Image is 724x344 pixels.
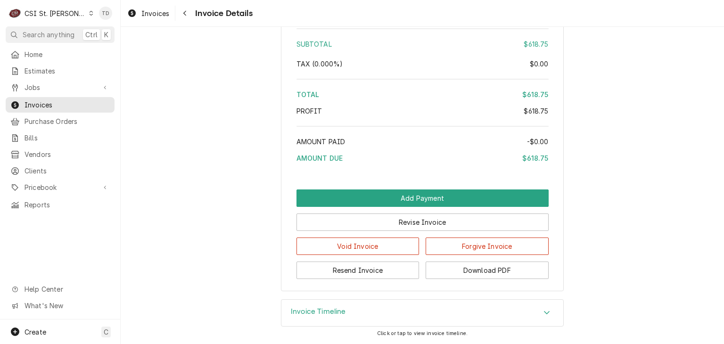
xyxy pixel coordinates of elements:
div: Total [296,90,549,99]
a: Invoices [6,97,115,113]
span: Amount Due [296,154,343,162]
div: Button Group Row [296,255,549,279]
div: Button Group Row [296,231,549,255]
button: Void Invoice [296,238,420,255]
div: Amount Summary [296,25,549,170]
span: Amount Paid [296,138,346,146]
span: Tax ( 0.000% ) [296,60,343,68]
a: Vendors [6,147,115,162]
a: Bills [6,130,115,146]
span: What's New [25,301,109,311]
span: Profit [296,107,322,115]
div: Amount Paid [296,137,549,147]
div: CSI St. Louis's Avatar [8,7,22,20]
div: $618.75 [522,153,548,163]
h3: Invoice Timeline [291,307,346,316]
a: Go to Pricebook [6,180,115,195]
a: Invoices [123,6,173,21]
a: Estimates [6,63,115,79]
button: Search anythingCtrlK [6,26,115,43]
span: Reports [25,200,110,210]
span: Vendors [25,149,110,159]
span: Pricebook [25,182,96,192]
div: Button Group Row [296,207,549,231]
a: Go to Jobs [6,80,115,95]
span: Click or tap to view invoice timeline. [377,330,468,336]
span: Total [296,90,320,98]
div: $618.75 [524,39,548,49]
a: Reports [6,197,115,213]
div: TD [99,7,112,20]
button: Add Payment [296,189,549,207]
span: Home [25,49,110,59]
span: Bills [25,133,110,143]
div: Tax [296,59,549,69]
div: Accordion Header [281,300,563,326]
div: -$0.00 [527,137,549,147]
span: Subtotal [296,40,332,48]
div: Button Group Row [296,189,549,207]
span: Clients [25,166,110,176]
button: Download PDF [426,262,549,279]
div: CSI St. [PERSON_NAME] [25,8,86,18]
div: Subtotal [296,39,549,49]
span: Invoices [25,100,110,110]
span: Create [25,328,46,336]
span: Ctrl [85,30,98,40]
a: Home [6,47,115,62]
div: Button Group [296,189,549,279]
span: Invoices [141,8,169,18]
div: Tim Devereux's Avatar [99,7,112,20]
a: Purchase Orders [6,114,115,129]
div: C [8,7,22,20]
div: Profit [296,106,549,116]
span: C [104,327,108,337]
div: Invoice Timeline [281,299,564,327]
div: $618.75 [522,90,548,99]
button: Navigate back [177,6,192,21]
span: K [104,30,108,40]
button: Accordion Details Expand Trigger [281,300,563,326]
span: Help Center [25,284,109,294]
div: $618.75 [524,106,548,116]
a: Go to Help Center [6,281,115,297]
div: Amount Due [296,153,549,163]
span: Search anything [23,30,74,40]
button: Revise Invoice [296,213,549,231]
span: Purchase Orders [25,116,110,126]
span: Jobs [25,82,96,92]
a: Clients [6,163,115,179]
button: Resend Invoice [296,262,420,279]
a: Go to What's New [6,298,115,313]
span: Estimates [25,66,110,76]
button: Forgive Invoice [426,238,549,255]
div: $0.00 [530,59,549,69]
span: Invoice Details [192,7,252,20]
